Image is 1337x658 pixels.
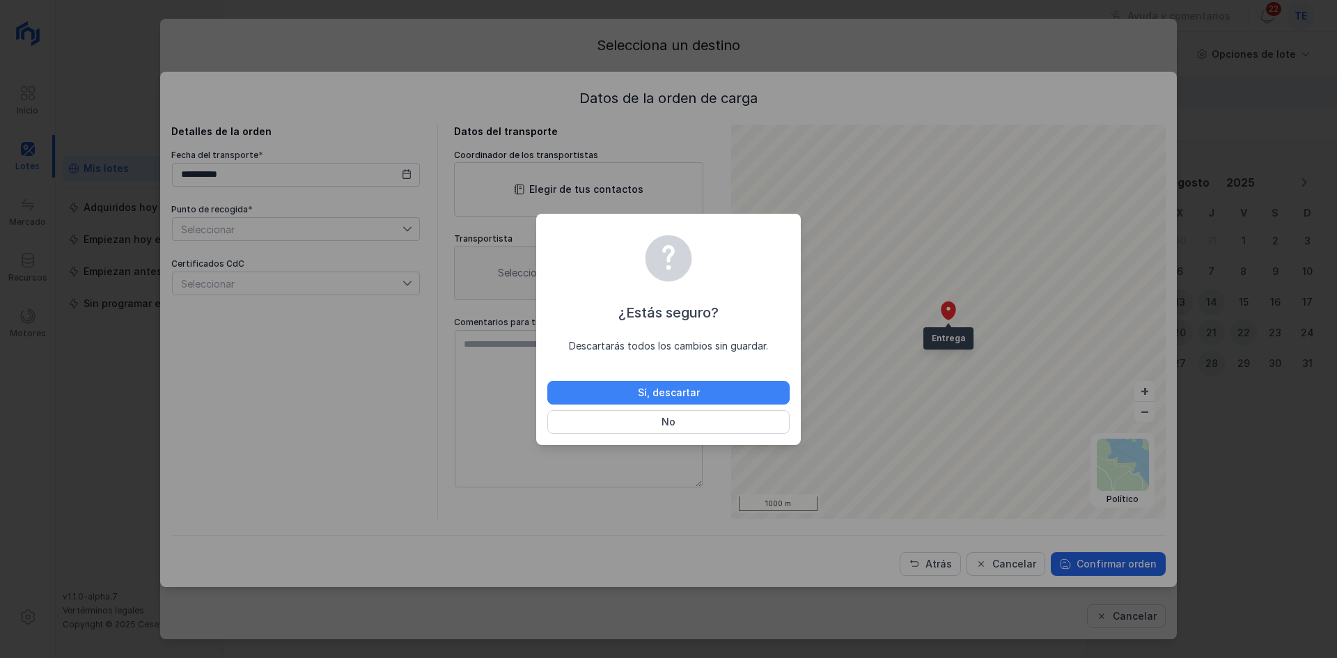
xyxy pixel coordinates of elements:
[547,410,790,434] button: No
[662,415,675,429] div: No
[547,303,790,322] div: ¿Estás seguro?
[547,339,790,353] div: Descartarás todos los cambios sin guardar.
[547,381,790,405] button: Sí, descartar
[638,386,700,400] div: Sí, descartar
